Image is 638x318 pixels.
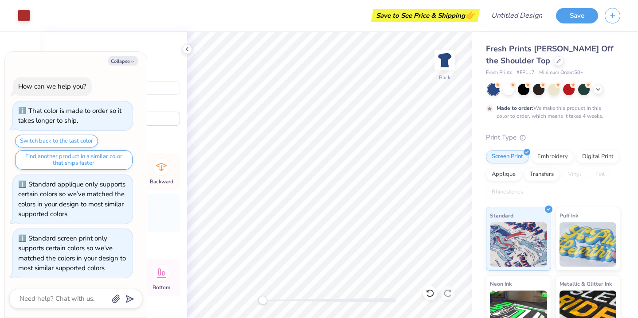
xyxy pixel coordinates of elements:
button: Find another product in a similar color that ships faster [15,150,133,170]
div: Vinyl [562,168,587,181]
input: Untitled Design [484,7,549,24]
span: Minimum Order: 50 + [539,69,583,77]
span: Fresh Prints [PERSON_NAME] Off the Shoulder Top [486,43,614,66]
div: Back [439,74,450,81]
div: Save to See Price & Shipping [373,9,478,22]
img: Standard [490,222,547,267]
span: # FP117 [517,69,535,77]
span: Bottom [153,284,170,291]
div: Standard screen print only supports certain colors so we’ve matched the colors in your design to ... [18,234,126,273]
div: How can we help you? [18,82,86,91]
span: Fresh Prints [486,69,512,77]
img: Puff Ink [560,222,617,267]
div: That color is made to order so it takes longer to ship. [18,106,121,125]
strong: Made to order: [497,105,533,112]
button: Collapse [108,56,138,66]
div: Foil [590,168,611,181]
div: Standard applique only supports certain colors so we’ve matched the colors in your design to most... [18,180,125,219]
div: We make this product in this color to order, which means it takes 4 weeks. [497,104,606,120]
span: Neon Ink [490,279,512,288]
div: Applique [486,168,521,181]
span: Puff Ink [560,211,578,220]
div: Rhinestones [486,186,529,199]
div: Print Type [486,132,620,143]
div: Screen Print [486,150,529,163]
button: Save [556,8,598,23]
img: Back [436,51,454,69]
div: Embroidery [532,150,574,163]
div: Transfers [524,168,560,181]
span: Standard [490,211,513,220]
span: Metallic & Glitter Ink [560,279,612,288]
span: 👉 [465,10,475,20]
div: Accessibility label [258,296,267,305]
button: Switch back to the last color [15,135,98,147]
span: Backward [150,178,173,185]
div: Digital Print [576,150,619,163]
